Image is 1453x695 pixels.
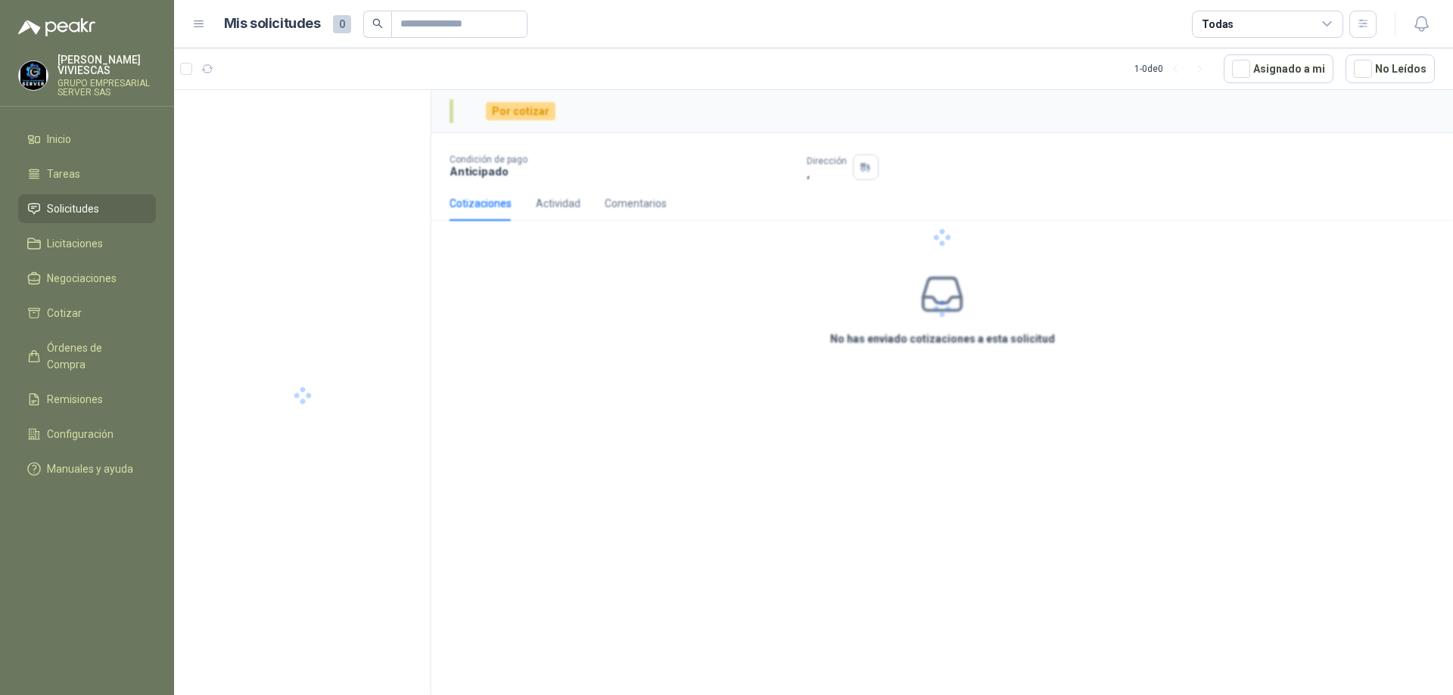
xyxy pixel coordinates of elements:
a: Licitaciones [18,229,156,258]
p: GRUPO EMPRESARIAL SERVER SAS [58,79,156,97]
a: Solicitudes [18,194,156,223]
span: Configuración [47,426,114,442]
span: search [372,18,383,29]
span: Negociaciones [47,270,117,287]
a: Cotizar [18,299,156,327]
a: Configuración [18,420,156,448]
span: Manuales y ayuda [47,461,133,477]
span: Tareas [47,166,80,182]
span: Remisiones [47,391,103,408]
span: 0 [333,15,351,33]
h1: Mis solicitudes [224,13,321,35]
div: Todas [1202,16,1234,33]
a: Manuales y ayuda [18,455,156,483]
button: Asignado a mi [1224,54,1333,83]
img: Logo peakr [18,18,95,36]
span: Licitaciones [47,235,103,252]
a: Inicio [18,125,156,154]
p: [PERSON_NAME] VIVIESCAS [58,54,156,76]
span: Órdenes de Compra [47,340,142,373]
span: Inicio [47,131,71,147]
img: Company Logo [19,61,48,90]
div: 1 - 0 de 0 [1134,57,1212,81]
span: Cotizar [47,305,82,321]
a: Tareas [18,160,156,188]
button: No Leídos [1346,54,1435,83]
a: Negociaciones [18,264,156,293]
a: Órdenes de Compra [18,334,156,379]
span: Solicitudes [47,200,99,217]
a: Remisiones [18,385,156,414]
